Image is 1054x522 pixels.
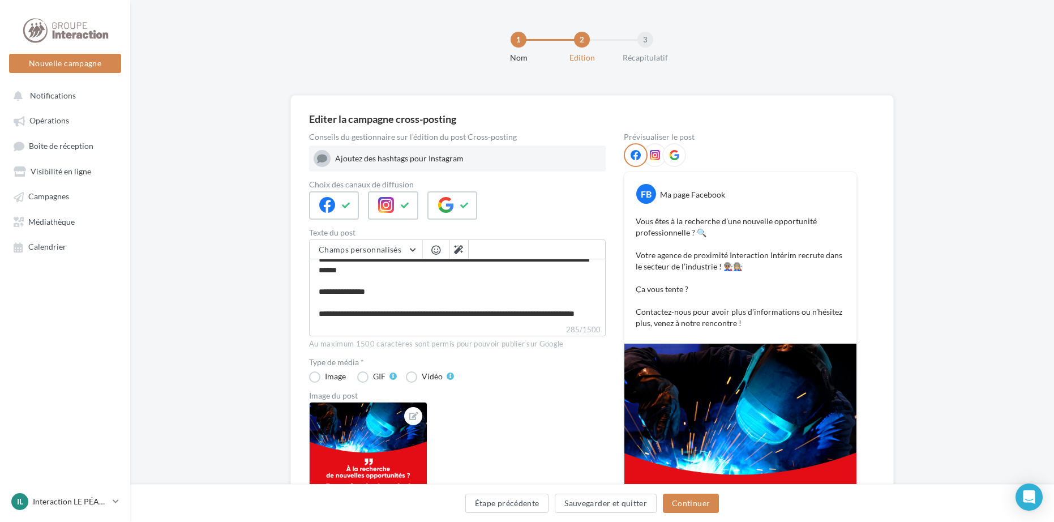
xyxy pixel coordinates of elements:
[325,373,346,380] div: Image
[319,245,401,254] span: Champs personnalisés
[574,32,590,48] div: 2
[546,52,618,63] div: Edition
[309,181,606,189] label: Choix des canaux de diffusion
[309,358,606,366] label: Type de média *
[636,184,656,204] div: FB
[637,32,653,48] div: 3
[511,32,526,48] div: 1
[28,192,69,202] span: Campagnes
[465,494,549,513] button: Étape précédente
[335,153,601,164] div: Ajoutez des hashtags pour Instagram
[309,114,456,124] div: Editer la campagne cross-posting
[9,491,121,512] a: IL Interaction LE PÉAGE DE ROUSSILLON
[309,229,606,237] label: Texte du post
[30,91,76,100] span: Notifications
[636,216,845,329] p: Vous êtes à la recherche d’une nouvelle opportunité professionnelle ? 🔍 Votre agence de proximité...
[555,494,657,513] button: Sauvegarder et quitter
[663,494,719,513] button: Continuer
[310,240,422,259] button: Champs personnalisés
[28,217,75,226] span: Médiathèque
[373,373,385,380] div: GIF
[7,211,123,232] a: Médiathèque
[309,133,606,141] div: Conseils du gestionnaire sur l'édition du post Cross-posting
[7,161,123,181] a: Visibilité en ligne
[29,116,69,126] span: Opérations
[7,135,123,156] a: Boîte de réception
[7,236,123,256] a: Calendrier
[17,496,23,507] span: IL
[624,133,857,141] div: Prévisualiser le post
[309,392,606,400] div: Image du post
[482,52,555,63] div: Nom
[28,242,66,252] span: Calendrier
[309,324,606,336] label: 285/1500
[609,52,682,63] div: Récapitulatif
[1016,484,1043,511] div: Open Intercom Messenger
[29,141,93,151] span: Boîte de réception
[7,110,123,130] a: Opérations
[9,54,121,73] button: Nouvelle campagne
[33,496,108,507] p: Interaction LE PÉAGE DE ROUSSILLON
[7,85,119,105] button: Notifications
[309,339,606,349] div: Au maximum 1500 caractères sont permis pour pouvoir publier sur Google
[660,189,725,200] div: Ma page Facebook
[31,166,91,176] span: Visibilité en ligne
[422,373,443,380] div: Vidéo
[7,186,123,206] a: Campagnes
